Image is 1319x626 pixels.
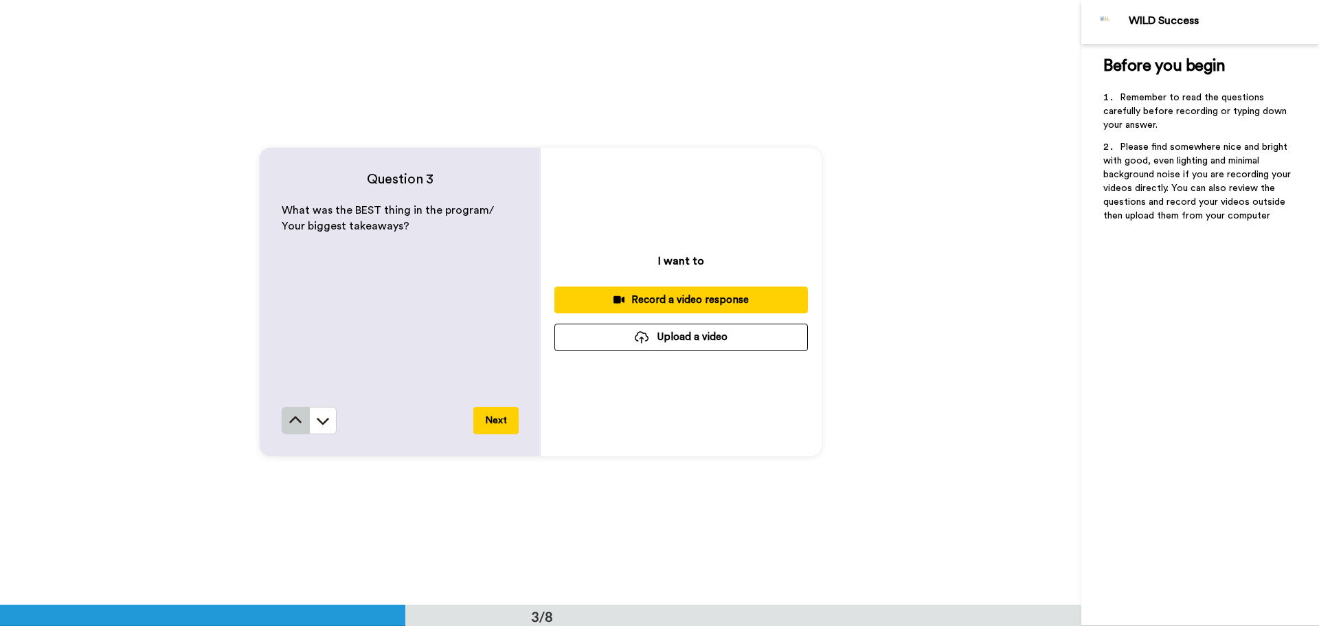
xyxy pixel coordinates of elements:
span: Please find somewhere nice and bright with good, even lighting and minimal background noise if yo... [1103,142,1294,221]
div: Record a video response [565,293,797,307]
span: Before you begin [1103,58,1225,74]
button: Next [473,407,519,434]
button: Record a video response [554,287,808,313]
img: Profile Image [1089,5,1122,38]
p: I want to [658,253,704,269]
div: 3/8 [509,607,575,626]
h4: Question 3 [282,170,519,189]
span: What was the BEST thing in the program/ Your biggest takeaways? [282,205,497,232]
button: Upload a video [554,324,808,350]
div: WILD Success [1129,14,1318,27]
span: Remember to read the questions carefully before recording or typing down your answer. [1103,93,1289,130]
